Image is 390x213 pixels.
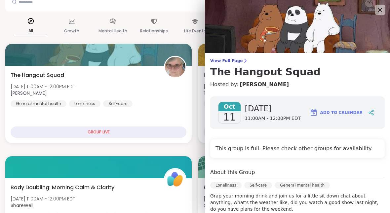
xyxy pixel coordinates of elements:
span: [DATE] 11:00AM - 12:00PM EDT [11,83,75,90]
span: Add to Calendar [320,110,363,116]
div: GROUP LIVE [11,126,186,138]
span: View Full Page [210,58,385,63]
a: View Full PageThe Hangout Squad [210,58,385,78]
p: All [15,27,46,35]
b: QueenOfTheNight [204,202,246,209]
p: Mental Health [98,27,127,35]
span: [DATE] 11:00AM - 12:00PM EDT [11,195,75,202]
span: 11 [223,111,236,123]
div: Loneliness [210,182,242,189]
span: [DATE] 11:00AM - 12:00PM EDT [204,195,268,202]
div: Self-care [244,182,272,189]
span: 11:00AM - 12:00PM EDT [245,115,301,122]
a: [PERSON_NAME] [240,81,289,89]
span: Oct [218,102,241,111]
span: Body Doubling: Morning Calm & Clarity [11,184,114,192]
div: Emotional abuse [204,100,249,107]
h4: About this Group [210,168,255,176]
div: Loneliness [69,100,100,107]
img: ShareWell [165,169,185,190]
span: Bodies Doubling, Minds Tripling [204,184,287,192]
img: Susan [165,57,185,77]
div: GROUP LIVE [204,126,379,138]
div: General mental health [11,100,66,107]
h3: The Hangout Squad [210,66,385,78]
b: ShareWell [11,202,33,209]
p: Life Events [184,27,206,35]
img: ShareWell Logomark [310,109,318,117]
span: The Hangout Squad [11,71,64,79]
p: Growth [64,27,79,35]
div: General mental health [275,182,330,189]
h4: Hosted by: [210,81,385,89]
button: Add to Calendar [307,105,366,121]
span: This session is Group-hosted [204,90,273,96]
h4: This group is full. Please check other groups for availability. [215,145,379,153]
span: Healing from NPD Abuse [204,71,268,79]
div: Self-care [103,100,133,107]
span: [DATE] 11:00AM - 12:00PM EDT [204,83,273,90]
span: [DATE] [245,103,301,114]
b: [PERSON_NAME] [11,90,47,96]
p: Relationships [140,27,168,35]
